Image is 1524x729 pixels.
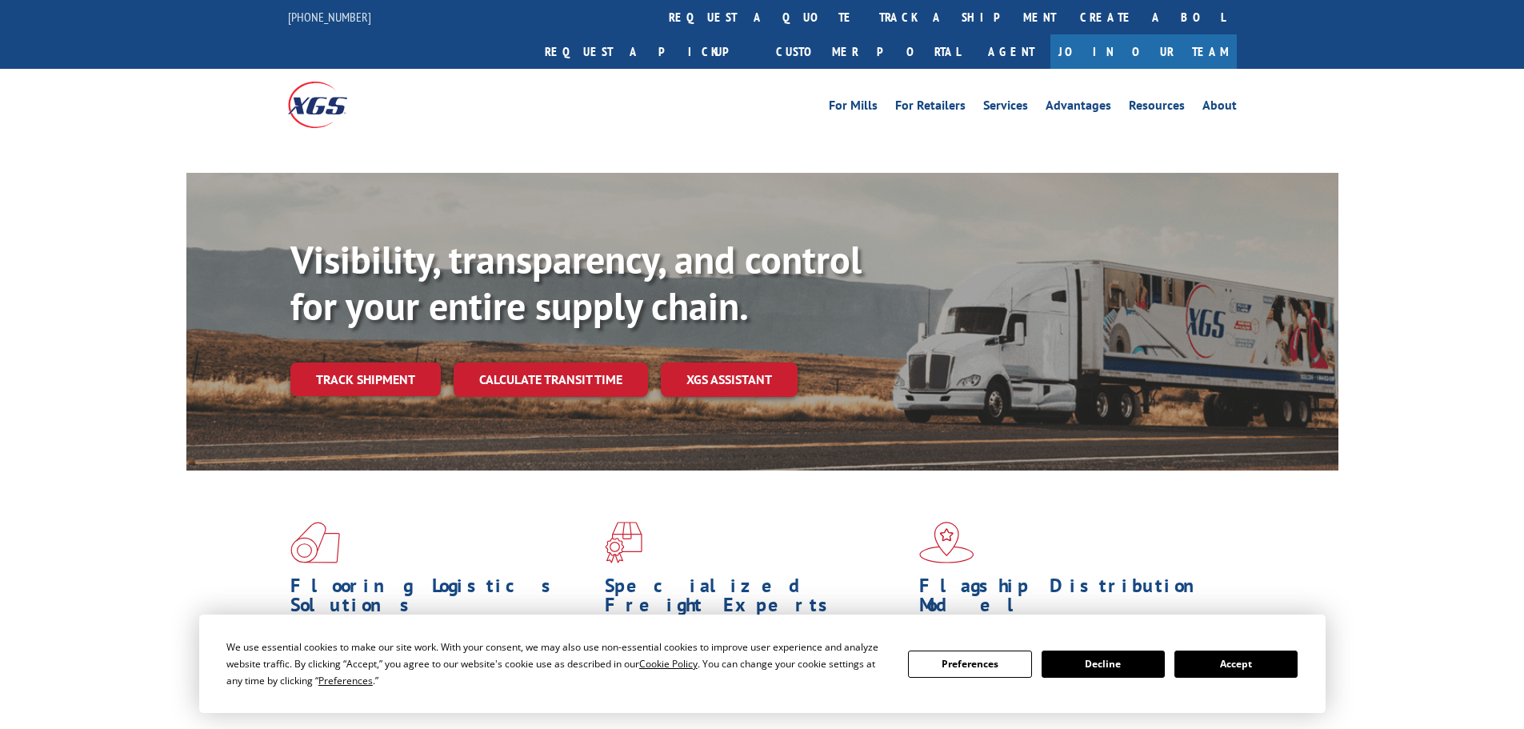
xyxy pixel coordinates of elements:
[1042,651,1165,678] button: Decline
[318,674,373,687] span: Preferences
[290,362,441,396] a: Track shipment
[533,34,764,69] a: Request a pickup
[919,522,974,563] img: xgs-icon-flagship-distribution-model-red
[454,362,648,397] a: Calculate transit time
[199,615,1326,713] div: Cookie Consent Prompt
[290,234,862,330] b: Visibility, transparency, and control for your entire supply chain.
[605,576,907,623] h1: Specialized Freight Experts
[605,522,642,563] img: xgs-icon-focused-on-flooring-red
[290,522,340,563] img: xgs-icon-total-supply-chain-intelligence-red
[983,99,1028,117] a: Services
[919,576,1222,623] h1: Flagship Distribution Model
[829,99,878,117] a: For Mills
[290,576,593,623] h1: Flooring Logistics Solutions
[639,657,698,671] span: Cookie Policy
[1046,99,1111,117] a: Advantages
[972,34,1050,69] a: Agent
[288,9,371,25] a: [PHONE_NUMBER]
[661,362,798,397] a: XGS ASSISTANT
[1174,651,1298,678] button: Accept
[226,639,889,689] div: We use essential cookies to make our site work. With your consent, we may also use non-essential ...
[764,34,972,69] a: Customer Portal
[1129,99,1185,117] a: Resources
[1050,34,1237,69] a: Join Our Team
[908,651,1031,678] button: Preferences
[1202,99,1237,117] a: About
[895,99,966,117] a: For Retailers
